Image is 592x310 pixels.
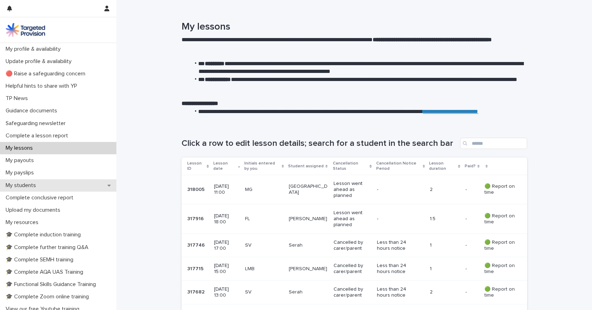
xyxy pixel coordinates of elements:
p: LMB [245,266,283,272]
p: [DATE] 15:00 [214,263,240,275]
p: [PERSON_NAME] [289,266,328,272]
p: Safeguarding newsletter [3,120,71,127]
p: [DATE] 11:00 [214,184,240,196]
p: 🔴 Raise a safeguarding concern [3,70,91,77]
p: 🟢 Report on time [484,240,516,252]
p: My profile & availability [3,46,66,52]
p: 317715 [187,265,205,272]
img: M5nRWzHhSzIhMunXDL62 [6,23,45,37]
p: My payouts [3,157,39,164]
p: Cancelled by carer/parent [334,240,371,252]
p: 🎓 Complete induction training [3,231,86,238]
p: FL [245,216,283,222]
p: 🟢 Report on time [484,184,516,196]
p: 🟢 Report on time [484,213,516,225]
p: Serah [289,289,328,295]
p: 🟢 Report on time [484,286,516,298]
tr: 317715317715 [DATE] 15:00LMB[PERSON_NAME]Cancelled by carer/parentLess than 24 hours notice1-- 🟢 ... [182,257,527,281]
p: - [465,265,468,272]
p: TP News [3,95,33,102]
tr: 317746317746 [DATE] 17:00SVSerahCancelled by carer/parentLess than 24 hours notice1-- 🟢 Report on... [182,234,527,257]
p: 317746 [187,241,206,248]
p: 2 [430,289,460,295]
p: Helpful hints to share with YP [3,83,83,89]
tr: 317916317916 [DATE] 18:00FL[PERSON_NAME]Lesson went ahead as planned-1.5-- 🟢 Report on time [182,204,527,234]
h1: Click a row to edit lesson details; search for a student in the search bar [182,138,457,149]
p: Cancelled by carer/parent [334,286,371,298]
p: Lesson went ahead as planned [334,181,371,198]
p: 317916 [187,215,205,222]
p: - [377,187,416,193]
p: Student assigned [288,162,324,170]
p: [DATE] 17:00 [214,240,240,252]
p: My lessons [3,145,38,151]
p: Initials entered by you [244,160,280,173]
p: 🎓 Complete SEMH training [3,256,79,263]
p: Cancelled by carer/parent [334,263,371,275]
p: - [465,215,468,222]
p: 🎓 Complete AQA UAS Training [3,269,89,275]
p: Complete conclusive report [3,194,79,201]
p: [DATE] 13:00 [214,286,240,298]
p: 🟢 Report on time [484,263,516,275]
p: 2 [430,187,460,193]
p: Less than 24 hours notice [377,286,416,298]
h1: My lessons [182,21,527,33]
p: My payslips [3,169,39,176]
p: 1 [430,266,460,272]
p: - [377,216,416,222]
p: SV [245,289,283,295]
p: MG [245,187,283,193]
p: Update profile & availability [3,58,77,65]
p: My students [3,182,42,189]
p: SV [245,242,283,248]
p: [DATE] 18:00 [214,213,240,225]
p: My resources [3,219,44,226]
p: - [465,288,468,295]
p: - [465,241,468,248]
tr: 317682317682 [DATE] 13:00SVSerahCancelled by carer/parentLess than 24 hours notice2-- 🟢 Report on... [182,281,527,304]
p: Lesson duration [429,160,456,173]
tr: 318005318005 [DATE] 11:00MG[GEOGRAPHIC_DATA]Lesson went ahead as planned-2-- 🟢 Report on time [182,175,527,204]
input: Search [460,138,527,149]
p: Cancellation Notice Period [376,160,421,173]
p: Complete a lesson report [3,132,74,139]
p: Paid? [465,162,476,170]
p: 1 [430,242,460,248]
p: Cancellation Status [333,160,368,173]
p: Lesson date [213,160,236,173]
p: [PERSON_NAME] [289,216,328,222]
p: 318005 [187,185,206,193]
p: - [465,185,468,193]
p: 🎓 Complete Zoom online training [3,293,94,300]
p: [GEOGRAPHIC_DATA] [289,184,328,196]
p: Lesson ID [187,160,205,173]
p: Less than 24 hours notice [377,263,416,275]
p: 1.5 [430,216,460,222]
p: 🎓 Functional Skills Guidance Training [3,281,102,288]
p: Serah [289,242,328,248]
p: Upload my documents [3,207,66,213]
p: 🎓 Complete further training Q&A [3,244,94,251]
p: Lesson went ahead as planned [334,210,371,228]
p: Guidance documents [3,107,63,114]
p: Less than 24 hours notice [377,240,416,252]
p: 317682 [187,288,206,295]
